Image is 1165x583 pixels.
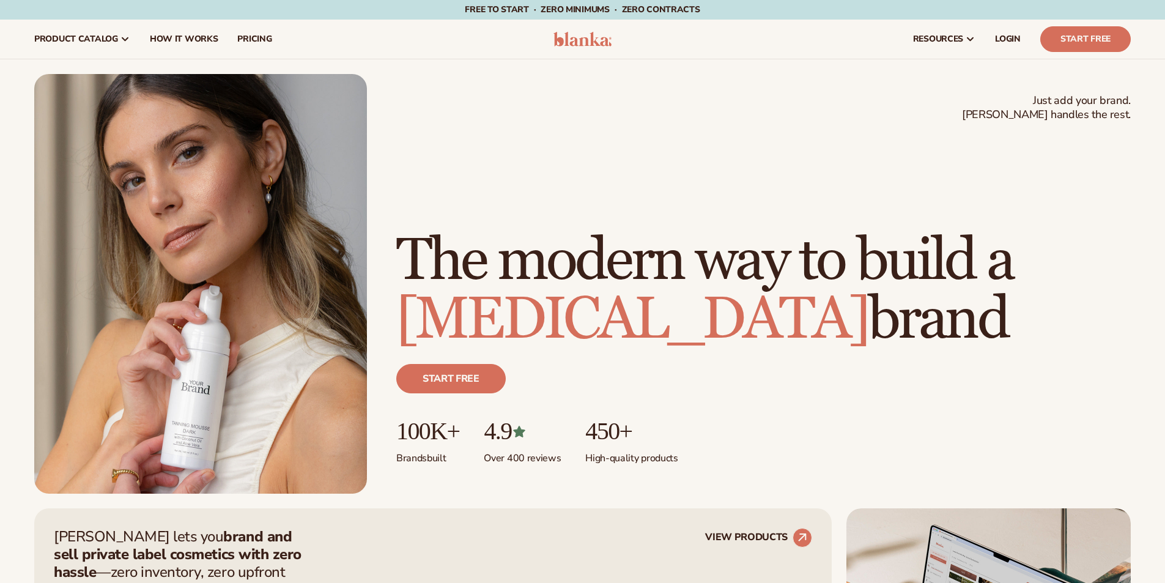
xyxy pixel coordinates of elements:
p: 4.9 [484,418,561,445]
a: LOGIN [985,20,1030,59]
a: How It Works [140,20,228,59]
span: How It Works [150,34,218,44]
img: logo [553,32,612,46]
span: product catalog [34,34,118,44]
a: Start Free [1040,26,1131,52]
span: resources [913,34,963,44]
a: resources [903,20,985,59]
p: 100K+ [396,418,459,445]
p: Brands built [396,445,459,465]
span: Free to start · ZERO minimums · ZERO contracts [465,4,700,15]
a: VIEW PRODUCTS [705,528,812,548]
a: pricing [227,20,281,59]
p: Over 400 reviews [484,445,561,465]
img: Female holding tanning mousse. [34,74,367,494]
span: LOGIN [995,34,1021,44]
p: High-quality products [585,445,678,465]
span: pricing [237,34,272,44]
h1: The modern way to build a brand [396,232,1131,349]
span: Just add your brand. [PERSON_NAME] handles the rest. [962,94,1131,122]
span: [MEDICAL_DATA] [396,284,868,355]
a: product catalog [24,20,140,59]
a: Start free [396,364,506,393]
p: 450+ [585,418,678,445]
strong: brand and sell private label cosmetics with zero hassle [54,527,301,582]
